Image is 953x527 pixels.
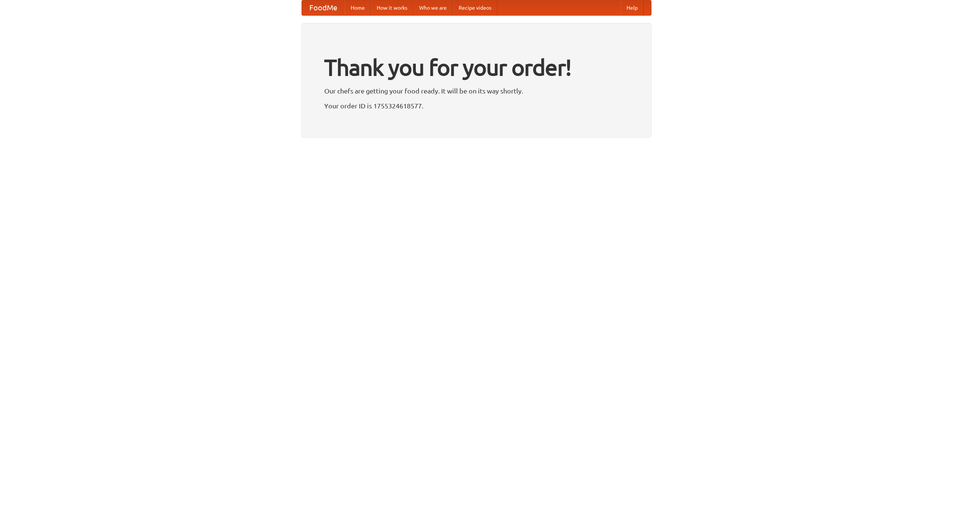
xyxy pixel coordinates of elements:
a: Who we are [413,0,453,15]
h1: Thank you for your order! [324,50,629,85]
p: Your order ID is 1755324618577. [324,100,629,111]
a: Recipe videos [453,0,497,15]
p: Our chefs are getting your food ready. It will be on its way shortly. [324,85,629,96]
a: Help [621,0,644,15]
a: FoodMe [302,0,345,15]
a: How it works [371,0,413,15]
a: Home [345,0,371,15]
